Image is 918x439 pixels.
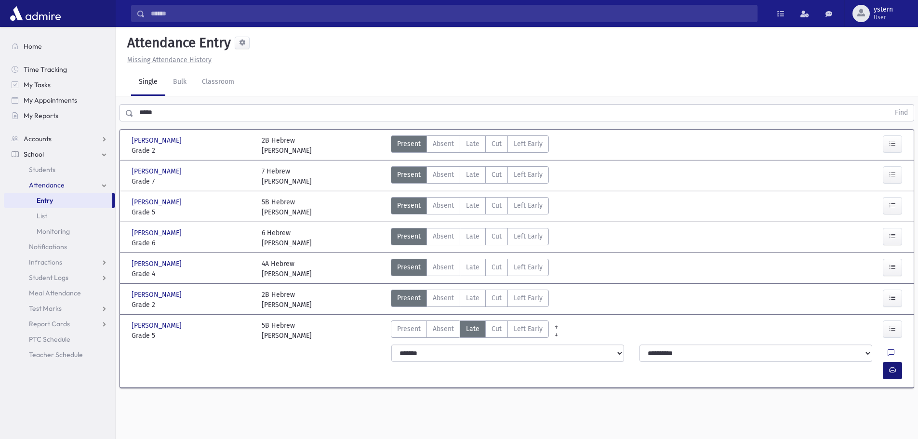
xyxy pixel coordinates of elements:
[492,200,502,211] span: Cut
[29,165,55,174] span: Students
[514,324,543,334] span: Left Early
[29,304,62,313] span: Test Marks
[165,69,194,96] a: Bulk
[262,166,312,186] div: 7 Hebrew [PERSON_NAME]
[889,105,914,121] button: Find
[262,197,312,217] div: 5B Hebrew [PERSON_NAME]
[132,320,184,331] span: [PERSON_NAME]
[4,316,115,332] a: Report Cards
[132,269,252,279] span: Grade 4
[29,319,70,328] span: Report Cards
[874,6,893,13] span: ystern
[4,77,115,93] a: My Tasks
[4,62,115,77] a: Time Tracking
[391,166,549,186] div: AttTypes
[194,69,242,96] a: Classroom
[24,65,67,74] span: Time Tracking
[466,262,479,272] span: Late
[397,200,421,211] span: Present
[24,150,44,159] span: School
[132,207,252,217] span: Grade 5
[262,135,312,156] div: 2B Hebrew [PERSON_NAME]
[37,227,70,236] span: Monitoring
[24,111,58,120] span: My Reports
[433,139,454,149] span: Absent
[123,56,212,64] a: Missing Attendance History
[433,231,454,241] span: Absent
[397,139,421,149] span: Present
[391,197,549,217] div: AttTypes
[391,135,549,156] div: AttTypes
[397,293,421,303] span: Present
[4,301,115,316] a: Test Marks
[8,4,63,23] img: AdmirePro
[514,231,543,241] span: Left Early
[492,139,502,149] span: Cut
[466,170,479,180] span: Late
[4,285,115,301] a: Meal Attendance
[4,193,112,208] a: Entry
[874,13,893,21] span: User
[391,290,549,310] div: AttTypes
[132,146,252,156] span: Grade 2
[29,273,68,282] span: Student Logs
[466,293,479,303] span: Late
[37,196,53,205] span: Entry
[466,139,479,149] span: Late
[466,200,479,211] span: Late
[132,228,184,238] span: [PERSON_NAME]
[397,170,421,180] span: Present
[4,162,115,177] a: Students
[4,131,115,146] a: Accounts
[29,289,81,297] span: Meal Attendance
[397,262,421,272] span: Present
[262,259,312,279] div: 4A Hebrew [PERSON_NAME]
[514,262,543,272] span: Left Early
[391,320,549,341] div: AttTypes
[262,290,312,310] div: 2B Hebrew [PERSON_NAME]
[37,212,47,220] span: List
[24,42,42,51] span: Home
[492,262,502,272] span: Cut
[433,262,454,272] span: Absent
[492,293,502,303] span: Cut
[391,228,549,248] div: AttTypes
[4,347,115,362] a: Teacher Schedule
[262,320,312,341] div: 5B Hebrew [PERSON_NAME]
[24,96,77,105] span: My Appointments
[4,108,115,123] a: My Reports
[433,293,454,303] span: Absent
[514,139,543,149] span: Left Early
[4,146,115,162] a: School
[29,335,70,344] span: PTC Schedule
[132,238,252,248] span: Grade 6
[492,324,502,334] span: Cut
[132,331,252,341] span: Grade 5
[29,258,62,266] span: Infractions
[132,300,252,310] span: Grade 2
[132,259,184,269] span: [PERSON_NAME]
[262,228,312,248] div: 6 Hebrew [PERSON_NAME]
[492,170,502,180] span: Cut
[433,200,454,211] span: Absent
[29,242,67,251] span: Notifications
[127,56,212,64] u: Missing Attendance History
[4,224,115,239] a: Monitoring
[29,350,83,359] span: Teacher Schedule
[433,170,454,180] span: Absent
[4,239,115,254] a: Notifications
[433,324,454,334] span: Absent
[132,176,252,186] span: Grade 7
[132,290,184,300] span: [PERSON_NAME]
[397,324,421,334] span: Present
[514,200,543,211] span: Left Early
[132,135,184,146] span: [PERSON_NAME]
[466,324,479,334] span: Late
[29,181,65,189] span: Attendance
[4,93,115,108] a: My Appointments
[4,270,115,285] a: Student Logs
[132,197,184,207] span: [PERSON_NAME]
[131,69,165,96] a: Single
[24,80,51,89] span: My Tasks
[4,177,115,193] a: Attendance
